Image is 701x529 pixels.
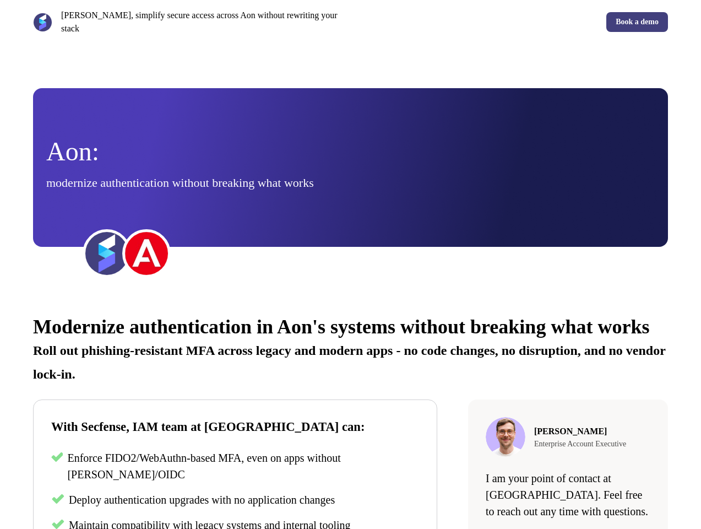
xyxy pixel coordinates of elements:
span: Deploy authentication upgrades with no application changes [69,494,335,506]
p: [PERSON_NAME], simplify secure access across Aon without rewriting your stack [61,9,346,35]
span: Aon: [46,137,99,166]
a: Book a demo [606,12,668,32]
span: modernize authentication without breaking what works [46,176,314,190]
span: Roll out phishing-resistant MFA across legacy and modern apps - no code changes, no disruption, a... [33,343,665,381]
span: Modernize authentication in Aon's systems without breaking what works [33,316,649,338]
span: With Secfense, IAM team at [GEOGRAPHIC_DATA] can: [51,420,365,434]
p: Enterprise Account Executive [534,438,626,450]
p: [PERSON_NAME] [534,425,626,438]
a: Aon:modernize authentication without breaking what works [33,88,668,247]
span: Enforce FIDO2/WebAuthn-based MFA, even on apps without [PERSON_NAME]/OIDC [67,452,340,481]
span: I am your point of contact at [GEOGRAPHIC_DATA]. Feel free to reach out any time with questions. [486,472,648,517]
